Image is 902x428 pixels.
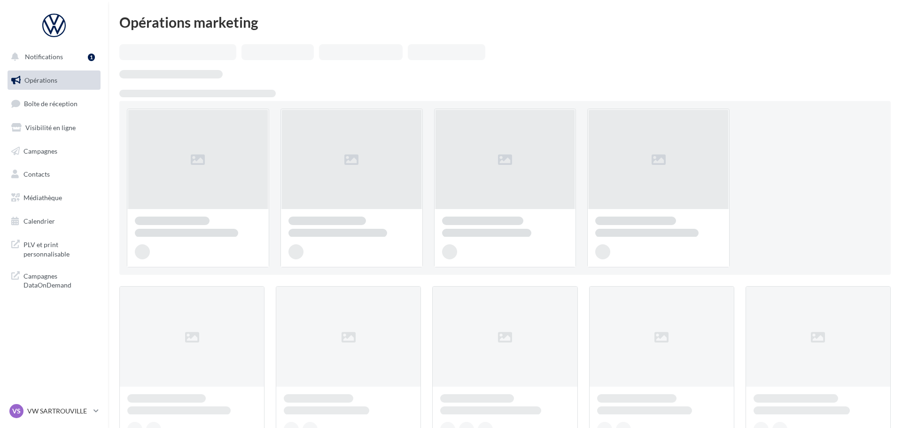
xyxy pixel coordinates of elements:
[25,124,76,132] span: Visibilité en ligne
[23,217,55,225] span: Calendrier
[23,238,97,258] span: PLV et print personnalisable
[12,406,21,416] span: VS
[25,53,63,61] span: Notifications
[23,194,62,202] span: Médiathèque
[6,141,102,161] a: Campagnes
[24,100,78,108] span: Boîte de réception
[23,147,57,155] span: Campagnes
[8,402,101,420] a: VS VW SARTROUVILLE
[23,170,50,178] span: Contacts
[6,164,102,184] a: Contacts
[6,118,102,138] a: Visibilité en ligne
[6,47,99,67] button: Notifications 1
[24,76,57,84] span: Opérations
[6,93,102,114] a: Boîte de réception
[6,70,102,90] a: Opérations
[6,266,102,294] a: Campagnes DataOnDemand
[88,54,95,61] div: 1
[119,15,891,29] div: Opérations marketing
[6,211,102,231] a: Calendrier
[23,270,97,290] span: Campagnes DataOnDemand
[6,188,102,208] a: Médiathèque
[27,406,90,416] p: VW SARTROUVILLE
[6,234,102,262] a: PLV et print personnalisable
